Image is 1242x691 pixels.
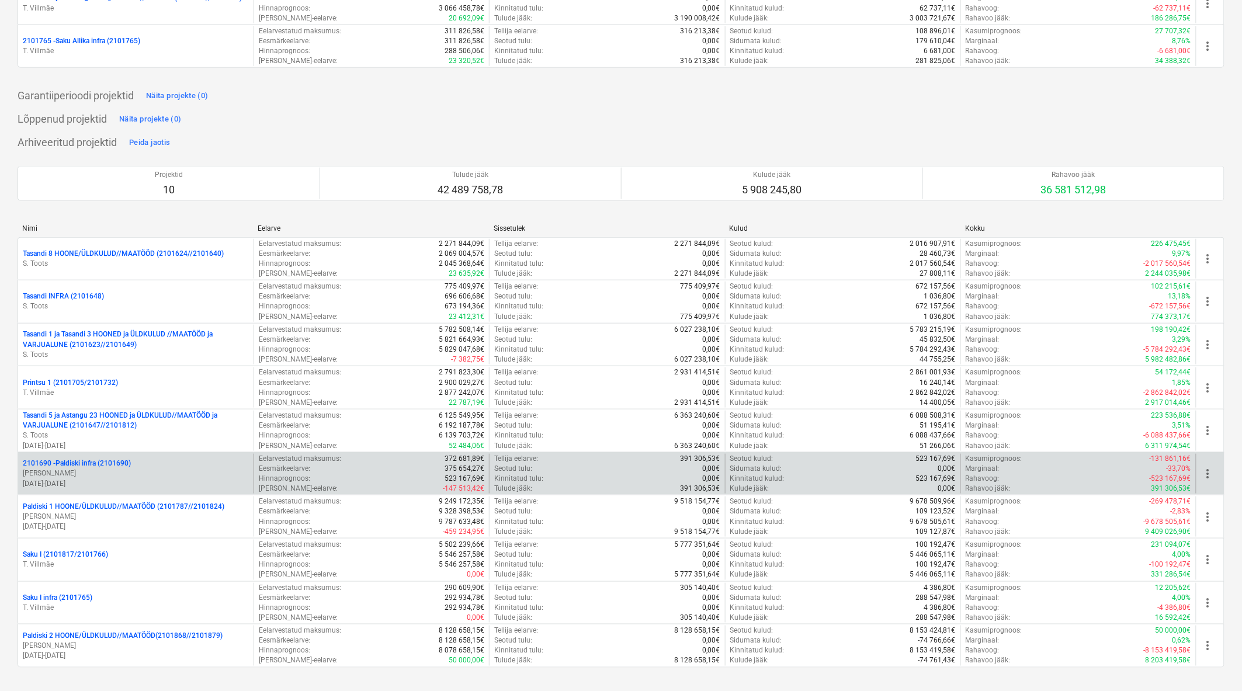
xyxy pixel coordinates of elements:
[1156,56,1191,66] p: 34 388,32€
[675,13,720,23] p: 3 190 008,42€
[910,388,956,398] p: 2 862 842,02€
[675,239,720,249] p: 2 271 844,09€
[1146,398,1191,408] p: 2 917 014,46€
[924,312,956,322] p: 1 036,80€
[445,301,484,311] p: 673 194,36€
[910,259,956,269] p: 2 017 560,54€
[730,355,769,364] p: Kulude jääk :
[910,367,956,377] p: 2 861 001,93€
[449,398,484,408] p: 22 787,19€
[1201,510,1215,524] span: more_vert
[1151,411,1191,421] p: 223 536,88€
[449,269,484,279] p: 23 635,92€
[18,89,134,103] p: Garantiiperioodi projektid
[155,183,183,197] p: 10
[703,4,720,13] p: 0,00€
[23,651,249,661] p: [DATE] - [DATE]
[445,474,484,484] p: 523 167,69€
[966,411,1022,421] p: Kasumiprognoos :
[730,388,785,398] p: Kinnitatud kulud :
[494,464,532,474] p: Seotud tulu :
[920,269,956,279] p: 27 808,11€
[730,430,785,440] p: Kinnitatud kulud :
[259,411,341,421] p: Eelarvestatud maksumus :
[259,335,310,345] p: Eesmärkeelarve :
[494,454,538,464] p: Tellija eelarve :
[730,249,782,259] p: Sidumata kulud :
[259,312,338,322] p: [PERSON_NAME]-eelarve :
[920,421,956,430] p: 51 195,41€
[924,291,956,301] p: 1 036,80€
[966,4,1000,13] p: Rahavoog :
[730,269,769,279] p: Kulude jääk :
[730,13,769,23] p: Kulude jääk :
[730,56,769,66] p: Kulude jääk :
[23,550,249,570] div: Saku I (2101817/2101766)T. Villmäe
[920,249,956,259] p: 28 460,73€
[259,325,341,335] p: Eelarvestatud maksumus :
[259,239,341,249] p: Eelarvestatud maksumus :
[494,282,538,291] p: Tellija eelarve :
[916,26,956,36] p: 108 896,01€
[259,301,310,311] p: Hinnaprognoos :
[116,110,185,129] button: Näita projekte (0)
[938,464,956,474] p: 0,00€
[730,239,773,249] p: Seotud kulud :
[966,325,1022,335] p: Kasumiprognoos :
[730,367,773,377] p: Seotud kulud :
[681,56,720,66] p: 316 213,38€
[1167,464,1191,474] p: -33,70%
[966,46,1000,56] p: Rahavoog :
[966,36,1000,46] p: Marginaal :
[494,388,543,398] p: Kinnitatud tulu :
[1144,430,1191,440] p: -6 088 437,66€
[1172,378,1191,388] p: 1,85%
[966,421,1000,430] p: Marginaal :
[23,550,108,560] p: Saku I (2101817/2101766)
[730,36,782,46] p: Sidumata kulud :
[259,56,338,66] p: [PERSON_NAME]-eelarve :
[743,183,802,197] p: 5 908 245,80
[1201,553,1215,567] span: more_vert
[910,13,956,23] p: 3 003 721,67€
[675,441,720,451] p: 6 363 240,60€
[1172,36,1191,46] p: 8,76%
[730,312,769,322] p: Kulude jääk :
[23,411,249,430] p: Tasandi 5 ja Astangu 23 HOONED ja ÜLDKULUD//MAATÖÖD ja VARJUALUNE (2101647//2101812)
[743,170,802,180] p: Kulude jääk
[703,388,720,398] p: 0,00€
[1156,367,1191,377] p: 54 172,44€
[143,86,211,105] button: Näita projekte (0)
[23,512,249,522] p: [PERSON_NAME]
[1201,467,1215,481] span: more_vert
[259,345,310,355] p: Hinnaprognoos :
[1151,282,1191,291] p: 102 215,61€
[730,398,769,408] p: Kulude jääk :
[1144,259,1191,269] p: -2 017 560,54€
[445,46,484,56] p: 288 506,06€
[1201,294,1215,308] span: more_vert
[966,301,1000,311] p: Rahavoog :
[966,441,1011,451] p: Rahavoo jääk :
[259,398,338,408] p: [PERSON_NAME]-eelarve :
[730,441,769,451] p: Kulude jääk :
[730,411,773,421] p: Seotud kulud :
[920,441,956,451] p: 51 266,06€
[920,355,956,364] p: 44 755,25€
[1151,13,1191,23] p: 186 286,75€
[494,441,532,451] p: Tulude jääk :
[675,411,720,421] p: 6 363 240,60€
[439,259,484,269] p: 2 045 368,64€
[966,378,1000,388] p: Marginaal :
[259,46,310,56] p: Hinnaprognoos :
[730,421,782,430] p: Sidumata kulud :
[23,631,249,661] div: Paldiski 2 HOONE/ÜLDKULUD//MAATÖÖD(2101868//2101879)[PERSON_NAME][DATE]-[DATE]
[910,325,956,335] p: 5 783 215,19€
[730,224,956,232] div: Kulud
[449,56,484,66] p: 23 320,52€
[1201,338,1215,352] span: more_vert
[494,411,538,421] p: Tellija eelarve :
[445,291,484,301] p: 696 606,68€
[494,325,538,335] p: Tellija eelarve :
[730,454,773,464] p: Seotud kulud :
